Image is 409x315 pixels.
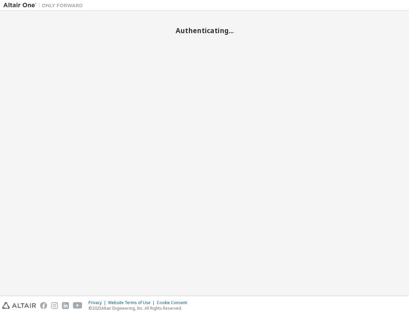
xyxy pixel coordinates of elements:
img: facebook.svg [40,302,47,309]
img: instagram.svg [51,302,58,309]
img: linkedin.svg [62,302,69,309]
p: © 2025 Altair Engineering, Inc. All Rights Reserved. [88,305,191,311]
img: youtube.svg [73,302,83,309]
div: Website Terms of Use [108,300,157,305]
div: Privacy [88,300,108,305]
img: altair_logo.svg [2,302,36,309]
div: Cookie Consent [157,300,191,305]
h2: Authenticating... [3,26,406,35]
img: Altair One [3,2,86,9]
